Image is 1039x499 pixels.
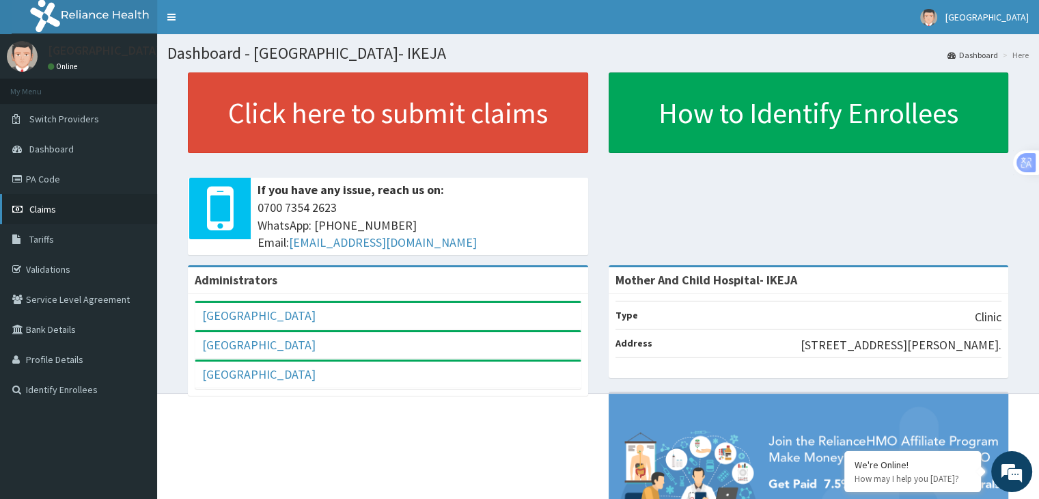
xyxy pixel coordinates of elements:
span: Dashboard [29,143,74,155]
a: [EMAIL_ADDRESS][DOMAIN_NAME] [289,234,477,250]
a: Dashboard [947,49,998,61]
a: [GEOGRAPHIC_DATA] [202,337,316,353]
a: Online [48,62,81,71]
b: Type [615,309,638,321]
a: [GEOGRAPHIC_DATA] [202,308,316,323]
span: 0700 7354 2623 WhatsApp: [PHONE_NUMBER] Email: [258,199,581,252]
a: Click here to submit claims [188,72,588,153]
div: We're Online! [855,459,971,471]
p: How may I help you today? [855,473,971,485]
strong: Mother And Child Hospital- IKEJA [615,272,797,288]
p: [GEOGRAPHIC_DATA] [48,44,161,57]
b: Address [615,337,652,349]
a: [GEOGRAPHIC_DATA] [202,366,316,382]
span: Claims [29,203,56,215]
b: If you have any issue, reach us on: [258,182,444,198]
img: User Image [920,9,937,26]
p: Clinic [975,308,1001,326]
span: Switch Providers [29,113,99,125]
li: Here [999,49,1029,61]
b: Administrators [195,272,277,288]
h1: Dashboard - [GEOGRAPHIC_DATA]- IKEJA [167,44,1029,62]
span: Tariffs [29,233,54,245]
a: How to Identify Enrollees [609,72,1009,153]
img: User Image [7,41,38,72]
span: [GEOGRAPHIC_DATA] [945,11,1029,23]
p: [STREET_ADDRESS][PERSON_NAME]. [801,336,1001,354]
